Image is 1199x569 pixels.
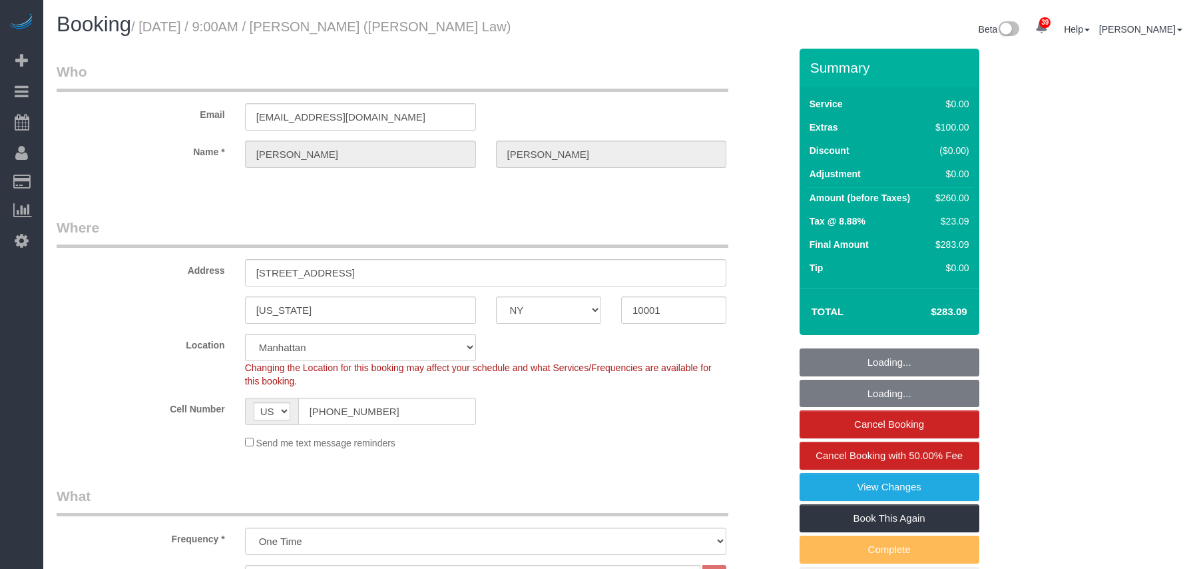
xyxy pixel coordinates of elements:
strong: Total [812,306,844,317]
a: [PERSON_NAME] [1099,24,1182,35]
span: 39 [1039,17,1051,28]
div: ($0.00) [930,144,969,157]
label: Name * [47,141,235,159]
div: $0.00 [930,261,969,275]
img: New interface [997,21,1019,39]
a: View Changes [800,473,979,501]
label: Service [810,97,843,111]
a: Beta [979,24,1020,35]
span: Booking [57,13,131,36]
legend: Where [57,218,728,248]
legend: Who [57,62,728,92]
span: Cancel Booking with 50.00% Fee [816,450,963,461]
legend: What [57,486,728,516]
label: Cell Number [47,398,235,416]
span: Changing the Location for this booking may affect your schedule and what Services/Frequencies are... [245,362,712,386]
div: $0.00 [930,97,969,111]
a: Cancel Booking [800,410,979,438]
label: Final Amount [810,238,869,251]
input: Email [245,103,476,131]
div: $283.09 [930,238,969,251]
h3: Summary [810,60,973,75]
input: Cell Number [298,398,476,425]
label: Tip [810,261,824,275]
small: / [DATE] / 9:00AM / [PERSON_NAME] ([PERSON_NAME] Law) [131,19,511,34]
label: Email [47,103,235,121]
label: Amount (before Taxes) [810,191,910,205]
a: Book This Again [800,504,979,532]
label: Frequency * [47,528,235,546]
h4: $283.09 [891,306,967,318]
div: $23.09 [930,215,969,228]
input: First Name [245,141,476,168]
label: Address [47,259,235,277]
div: $260.00 [930,191,969,205]
input: City [245,296,476,324]
label: Adjustment [810,167,861,181]
div: $100.00 [930,121,969,134]
a: Cancel Booking with 50.00% Fee [800,442,979,470]
a: 39 [1029,13,1055,43]
label: Extras [810,121,838,134]
label: Tax @ 8.88% [810,215,865,228]
img: Automaid Logo [8,13,35,32]
input: Zip Code [621,296,726,324]
label: Discount [810,144,849,157]
label: Location [47,334,235,352]
span: Send me text message reminders [256,438,395,448]
input: Last Name [496,141,727,168]
div: $0.00 [930,167,969,181]
a: Help [1064,24,1090,35]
